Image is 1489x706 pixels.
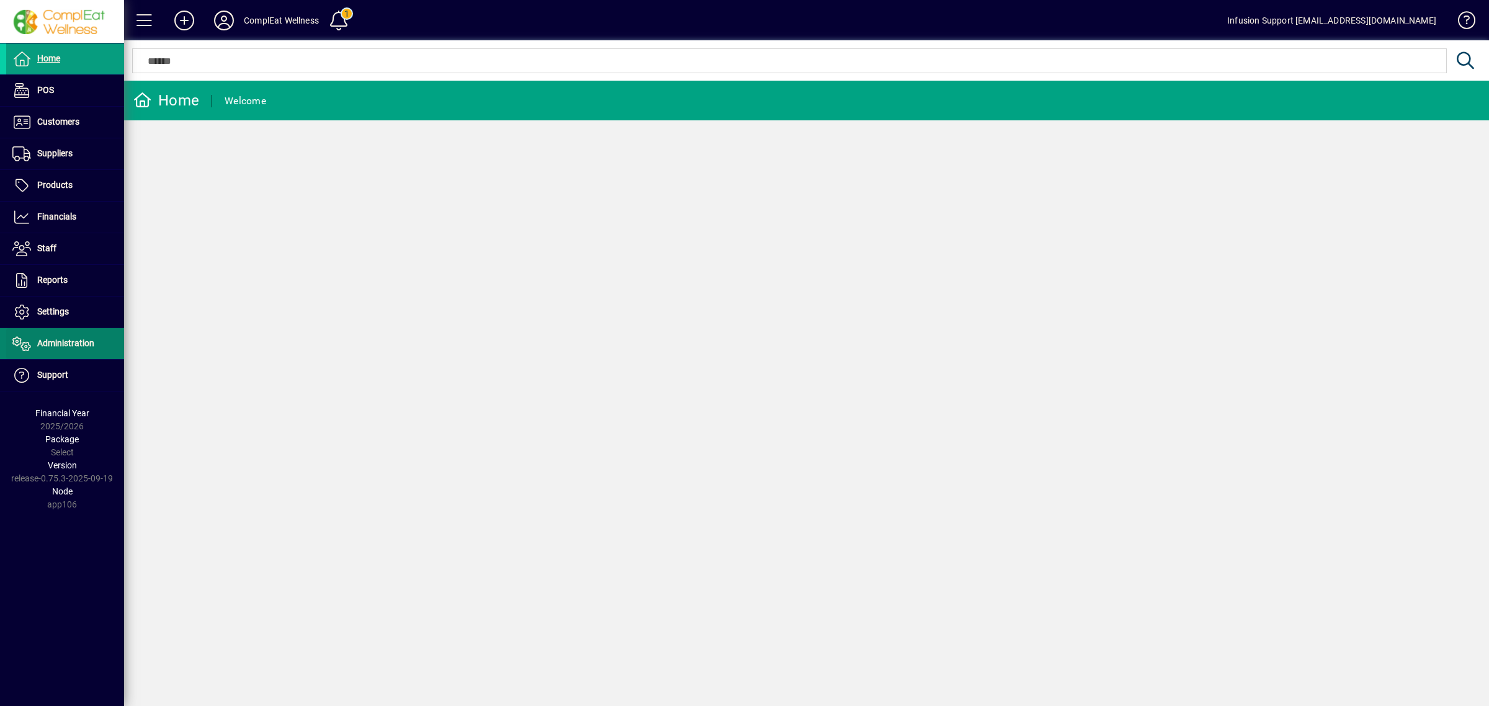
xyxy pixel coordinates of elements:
[37,148,73,158] span: Suppliers
[6,360,124,391] a: Support
[6,233,124,264] a: Staff
[37,275,68,285] span: Reports
[37,180,73,190] span: Products
[37,212,76,221] span: Financials
[6,138,124,169] a: Suppliers
[133,91,199,110] div: Home
[244,11,319,30] div: ComplEat Wellness
[37,117,79,127] span: Customers
[6,328,124,359] a: Administration
[6,265,124,296] a: Reports
[6,297,124,328] a: Settings
[45,434,79,444] span: Package
[6,75,124,106] a: POS
[37,53,60,63] span: Home
[52,486,73,496] span: Node
[37,370,68,380] span: Support
[204,9,244,32] button: Profile
[225,91,266,111] div: Welcome
[35,408,89,418] span: Financial Year
[6,107,124,138] a: Customers
[164,9,204,32] button: Add
[1227,11,1436,30] div: Infusion Support [EMAIL_ADDRESS][DOMAIN_NAME]
[37,306,69,316] span: Settings
[6,202,124,233] a: Financials
[1449,2,1473,43] a: Knowledge Base
[37,338,94,348] span: Administration
[37,85,54,95] span: POS
[37,243,56,253] span: Staff
[48,460,77,470] span: Version
[6,170,124,201] a: Products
